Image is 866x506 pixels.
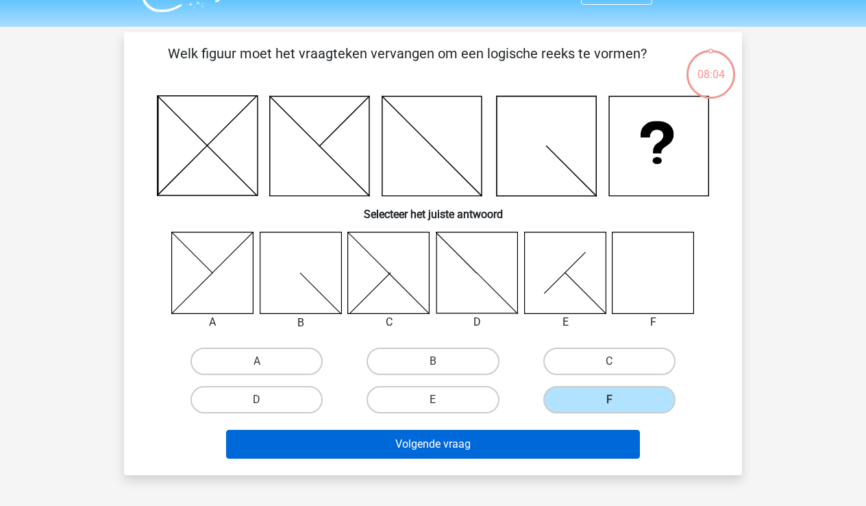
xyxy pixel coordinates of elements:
[367,348,499,375] label: B
[425,314,529,330] div: D
[249,315,353,331] div: B
[190,386,323,413] label: D
[161,314,264,330] div: A
[367,386,499,413] label: E
[337,314,441,330] div: C
[543,348,676,375] label: C
[543,386,676,413] label: F
[685,49,737,83] div: 08:04
[146,197,720,221] h6: Selecteer het juiste antwoord
[190,348,323,375] label: A
[226,430,641,459] button: Volgende vraag
[602,314,705,330] div: F
[146,43,669,84] p: Welk figuur moet het vraagteken vervangen om een logische reeks te vormen?
[514,314,617,330] div: E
